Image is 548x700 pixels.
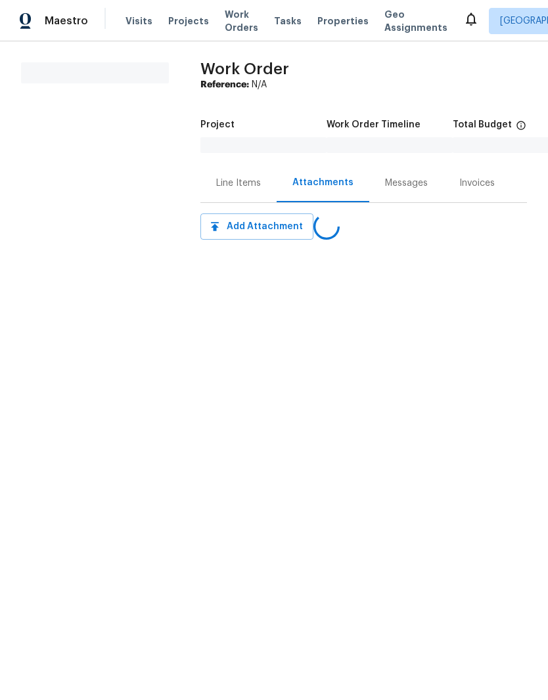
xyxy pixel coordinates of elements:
div: Attachments [292,176,354,189]
div: Messages [385,177,428,190]
div: Line Items [216,177,261,190]
span: Tasks [274,16,302,26]
span: Work Orders [225,8,258,34]
span: Work Order [200,61,289,77]
b: Reference: [200,80,249,89]
h5: Total Budget [453,120,512,129]
span: Add Attachment [211,219,303,235]
span: Visits [126,14,152,28]
h5: Work Order Timeline [327,120,421,129]
span: Properties [317,14,369,28]
span: Maestro [45,14,88,28]
h5: Project [200,120,235,129]
span: Projects [168,14,209,28]
button: Add Attachment [200,213,313,240]
span: Geo Assignments [384,8,447,34]
div: Invoices [459,177,495,190]
div: N/A [200,78,527,91]
span: The total cost of line items that have been proposed by Opendoor. This sum includes line items th... [516,120,526,137]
